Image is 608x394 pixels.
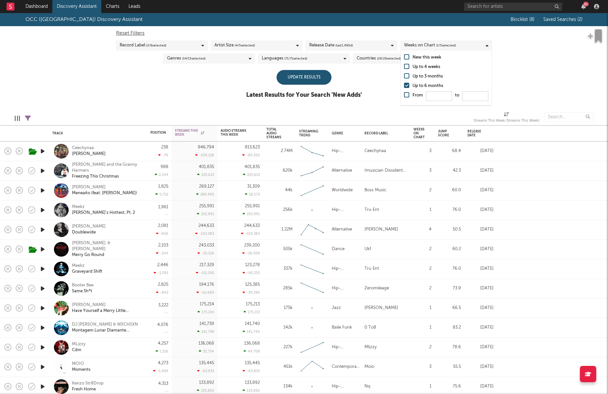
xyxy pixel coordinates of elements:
[160,165,168,169] div: 988
[266,186,293,194] div: 44k
[467,265,494,273] div: [DATE]
[335,42,353,49] span: (last 1,095 d)
[364,245,371,253] div: Ukf
[541,17,583,22] button: Saved Searches (2)
[377,55,401,62] span: ( 26 / 26 selected)
[414,147,431,155] div: 3
[72,288,92,294] a: Same Sh*t
[438,245,461,253] div: 60.2
[364,284,389,292] div: Zeromileage
[72,269,102,275] div: Graveyard Shift
[438,363,461,371] div: 55.5
[414,304,431,312] div: 1
[157,323,168,327] div: 4,076
[72,322,138,328] div: DJ [PERSON_NAME] & WXCHSXN
[246,91,362,99] div: Latest Results for Your Search ' New Adds '
[153,369,168,373] div: -1,489
[332,284,358,292] div: Hip-Hop/Rap
[198,341,214,346] div: 136,068
[72,210,135,216] div: [PERSON_NAME]'s Hottest, Pt. 2
[72,381,104,386] div: Kenzo Str8Drop
[199,349,214,353] div: 32,754
[426,91,452,101] input: Fromto
[242,251,260,255] div: -26,959
[175,129,204,137] div: Streams This Week
[72,328,142,334] div: Montagem Lunar Diamante (Slowed)
[72,347,81,353] a: Cdm
[245,322,260,326] div: 141,740
[242,153,260,157] div: -84,550
[266,284,293,292] div: 285k
[464,3,562,11] input: Search for artists
[438,186,461,194] div: 60.0
[414,284,431,292] div: 2
[25,109,31,128] div: Filters(1 filter active)
[467,343,494,351] div: [DATE]
[332,147,358,155] div: Hip-Hop/Rap
[72,230,96,235] a: Doublewide
[332,206,358,214] div: Hip-Hop/Rap
[52,131,141,135] div: Track
[197,173,214,177] div: 225,613
[438,383,461,390] div: 75.6
[195,153,214,157] div: -109,128
[364,363,374,371] div: Moio
[197,212,214,216] div: 255,991
[72,145,94,151] a: Ceechynaa
[462,91,488,101] input: Fromto
[244,224,260,228] div: 244,633
[245,381,260,385] div: 133,892
[413,63,488,71] div: Up to 4 weeks
[72,190,137,196] div: Meneaito (feat. [PERSON_NAME])
[72,361,84,367] div: MOIO
[266,245,293,253] div: 505k
[198,224,214,228] div: 244,633
[364,167,407,175] div: Imusician Dissident Brit
[72,162,142,174] div: [PERSON_NAME] and the Granny Harmers
[309,42,353,49] div: Release Date
[197,388,214,393] div: 133,892
[467,167,494,175] div: [DATE]
[413,92,488,102] div: From to
[332,186,353,194] div: Worldwide
[199,361,214,365] div: 135,445
[413,54,488,61] div: New this week
[150,131,166,135] div: Position
[197,330,214,334] div: 141,739
[266,128,283,139] div: Total Audio Streams
[266,363,293,371] div: 451k
[244,349,260,353] div: 44,708
[72,240,142,252] a: [PERSON_NAME]. & [PERSON_NAME]
[245,283,260,287] div: 125,385
[158,224,168,228] div: 2,081
[197,251,214,255] div: -25,219
[161,145,168,149] div: 238
[332,265,358,273] div: Hip-Hop/Rap
[72,204,85,210] div: Meekz
[244,243,260,248] div: 239,200
[438,284,461,292] div: 73.9
[245,204,260,208] div: 255,991
[72,308,142,314] a: Have Yourself a Merry Little Christmas
[414,245,431,253] div: 2
[467,129,484,137] div: Release Date
[243,369,260,373] div: -63,832
[72,151,106,157] a: [PERSON_NAME]
[158,153,168,157] div: -76
[195,231,214,236] div: -103,383
[277,70,331,85] div: Update Results
[156,349,168,353] div: 1,516
[332,343,358,351] div: Hip-Hop/Rap
[199,243,214,248] div: 243,033
[15,109,20,128] div: Edit Columns
[243,212,260,216] div: 255,991
[332,245,345,253] div: Dance
[158,382,168,386] div: 4,313
[284,55,307,62] span: ( 71 / 71 selected)
[299,129,322,137] div: Streaming Trend
[266,324,293,332] div: 142k
[156,251,168,255] div: -244
[243,330,260,334] div: 141,740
